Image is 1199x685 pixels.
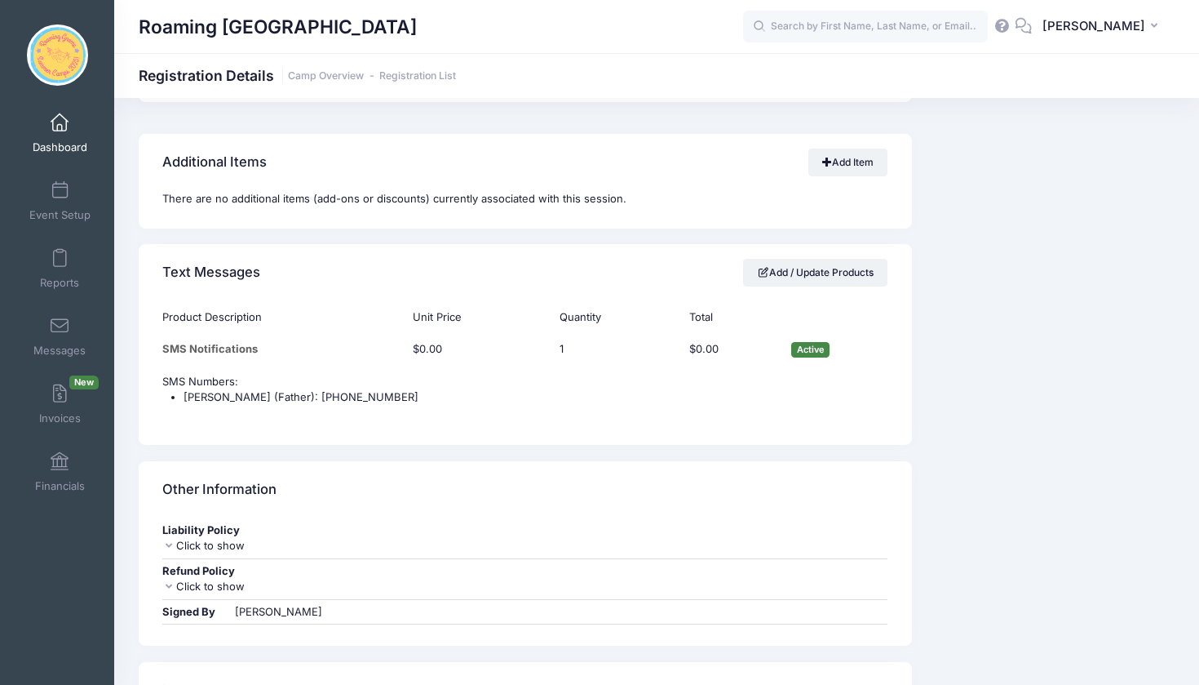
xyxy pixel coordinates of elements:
th: Quantity [551,301,681,333]
h1: Registration Details [139,67,456,84]
div: Click Pencil to edit... [560,341,584,358]
th: Total [681,301,783,333]
a: Add / Update Products [743,259,888,287]
td: SMS Numbers: [162,366,887,425]
span: [PERSON_NAME] [1042,17,1145,35]
a: Financials [21,443,99,500]
span: Reports [40,276,79,290]
button: [PERSON_NAME] [1032,8,1175,46]
a: Reports [21,240,99,297]
span: Dashboard [33,140,87,154]
div: [PERSON_NAME] [235,604,322,621]
div: Click to show [162,579,887,595]
div: Liability Policy [162,523,887,539]
a: Camp Overview [288,70,364,82]
input: Search by First Name, Last Name, or Email... [743,11,988,43]
a: InvoicesNew [21,376,99,433]
li: [PERSON_NAME] (Father): [PHONE_NUMBER] [184,389,887,406]
h4: Additional Items [162,140,267,186]
img: Roaming Gnome Theatre [27,24,88,86]
span: Messages [33,344,86,358]
a: Messages [21,308,99,365]
a: Event Setup [21,172,99,229]
span: Invoices [39,411,81,425]
th: Unit Price [405,301,551,333]
div: Signed By [162,604,232,621]
div: Click to show [162,538,887,554]
span: Financials [35,479,85,493]
div: There are no additional items (add-ons or discounts) currently associated with this session. [139,191,912,229]
div: Refund Policy [162,563,887,580]
a: Dashboard [21,105,99,162]
td: $0.00 [681,333,783,366]
td: $0.00 [405,333,551,366]
h4: Other Information [162,466,277,513]
a: Add Item [808,149,888,176]
span: New [69,376,99,389]
span: Active [791,342,830,358]
h1: Roaming [GEOGRAPHIC_DATA] [139,8,417,46]
th: Product Description [162,301,405,333]
a: Registration List [379,70,456,82]
h4: Text Messages [162,250,260,296]
td: SMS Notifications [162,333,405,366]
span: Event Setup [29,208,91,222]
